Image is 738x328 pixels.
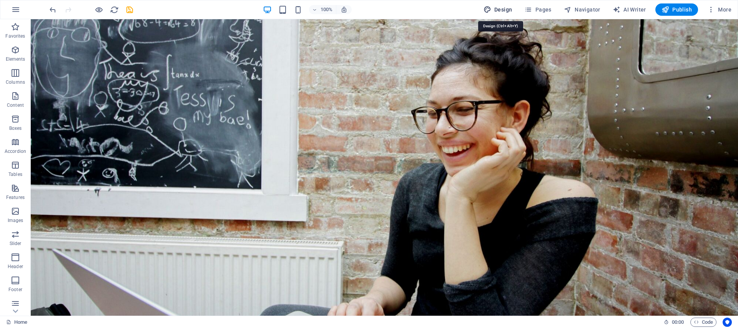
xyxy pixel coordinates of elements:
i: Save (Ctrl+S) [125,5,134,14]
p: Images [8,217,23,224]
button: Publish [655,3,698,16]
span: Design [484,6,512,13]
button: undo [48,5,57,14]
p: Favorites [5,33,25,39]
i: On resize automatically adjust zoom level to fit chosen device. [341,6,347,13]
button: More [704,3,735,16]
span: AI Writer [613,6,646,13]
button: 100% [309,5,336,14]
p: Footer [8,287,22,293]
p: Slider [10,240,22,247]
p: Columns [6,79,25,85]
button: Navigator [561,3,603,16]
button: Design [480,3,515,16]
span: Navigator [564,6,600,13]
button: reload [110,5,119,14]
h6: 100% [321,5,333,14]
p: Elements [6,56,25,62]
span: Pages [524,6,551,13]
button: Click here to leave preview mode and continue editing [94,5,103,14]
p: Content [7,102,24,108]
p: Accordion [5,148,26,154]
button: AI Writer [610,3,649,16]
button: Pages [521,3,554,16]
span: 00 00 [672,318,684,327]
button: Usercentrics [723,318,732,327]
span: : [677,319,678,325]
button: save [125,5,134,14]
p: Features [6,194,25,200]
span: Code [694,318,713,327]
i: Reload page [110,5,119,14]
p: Tables [8,171,22,177]
p: Header [8,263,23,270]
i: Undo: Change text (Ctrl+Z) [48,5,57,14]
a: Click to cancel selection. Double-click to open Pages [6,318,27,327]
span: More [707,6,731,13]
button: Code [690,318,716,327]
p: Boxes [9,125,22,131]
span: Publish [662,6,692,13]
